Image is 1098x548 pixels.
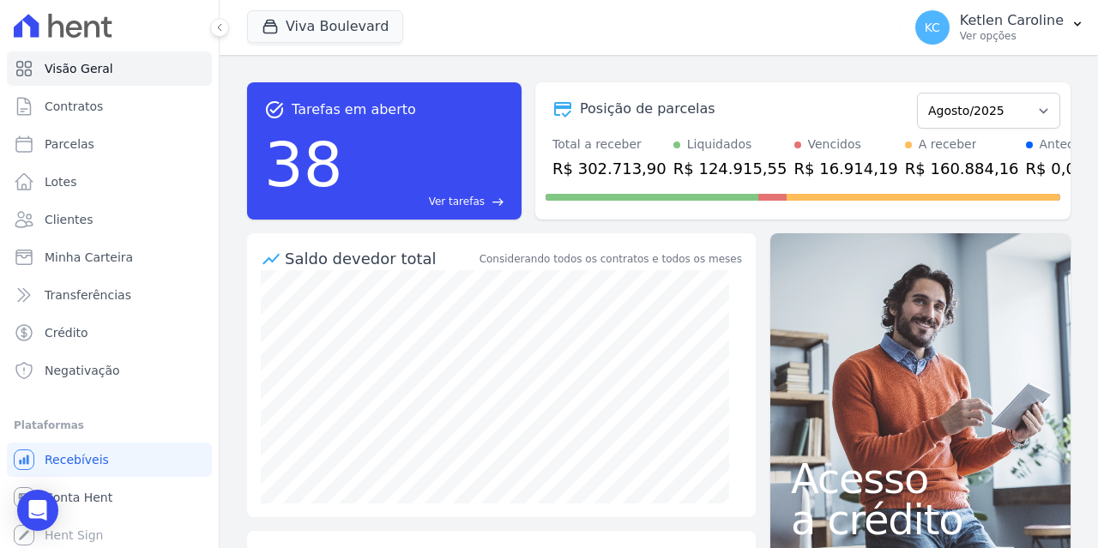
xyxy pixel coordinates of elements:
span: Contratos [45,98,103,115]
div: A receber [919,135,977,154]
div: R$ 302.713,90 [552,157,667,180]
div: Liquidados [687,135,752,154]
span: Transferências [45,286,131,304]
a: Contratos [7,89,212,123]
a: Minha Carteira [7,240,212,274]
span: east [492,196,504,208]
a: Lotes [7,165,212,199]
span: KC [925,21,940,33]
a: Clientes [7,202,212,237]
p: Ketlen Caroline [960,12,1064,29]
a: Conta Hent [7,480,212,515]
div: Open Intercom Messenger [17,490,58,531]
div: Plataformas [14,415,205,436]
div: R$ 160.884,16 [905,157,1019,180]
div: Saldo devedor total [285,247,476,270]
span: Ver tarefas [429,194,485,209]
div: Vencidos [808,135,861,154]
span: Negativação [45,362,120,379]
a: Transferências [7,278,212,312]
a: Crédito [7,316,212,350]
span: task_alt [264,99,285,120]
span: Recebíveis [45,451,109,468]
a: Ver tarefas east [350,194,504,209]
button: KC Ketlen Caroline Ver opções [902,3,1098,51]
a: Recebíveis [7,443,212,477]
span: Clientes [45,211,93,228]
span: Parcelas [45,135,94,153]
span: Visão Geral [45,60,113,77]
button: Viva Boulevard [247,10,403,43]
div: R$ 16.914,19 [794,157,898,180]
div: 38 [264,120,343,209]
span: Minha Carteira [45,249,133,266]
a: Parcelas [7,127,212,161]
div: Considerando todos os contratos e todos os meses [480,251,742,267]
span: Lotes [45,173,77,190]
span: Conta Hent [45,489,112,506]
div: Posição de parcelas [580,99,715,119]
p: Ver opções [960,29,1064,43]
span: Tarefas em aberto [292,99,416,120]
span: Acesso [791,458,1050,499]
div: Total a receber [552,135,667,154]
span: Crédito [45,324,88,341]
div: R$ 124.915,55 [673,157,787,180]
a: Visão Geral [7,51,212,86]
span: a crédito [791,499,1050,540]
a: Negativação [7,353,212,388]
